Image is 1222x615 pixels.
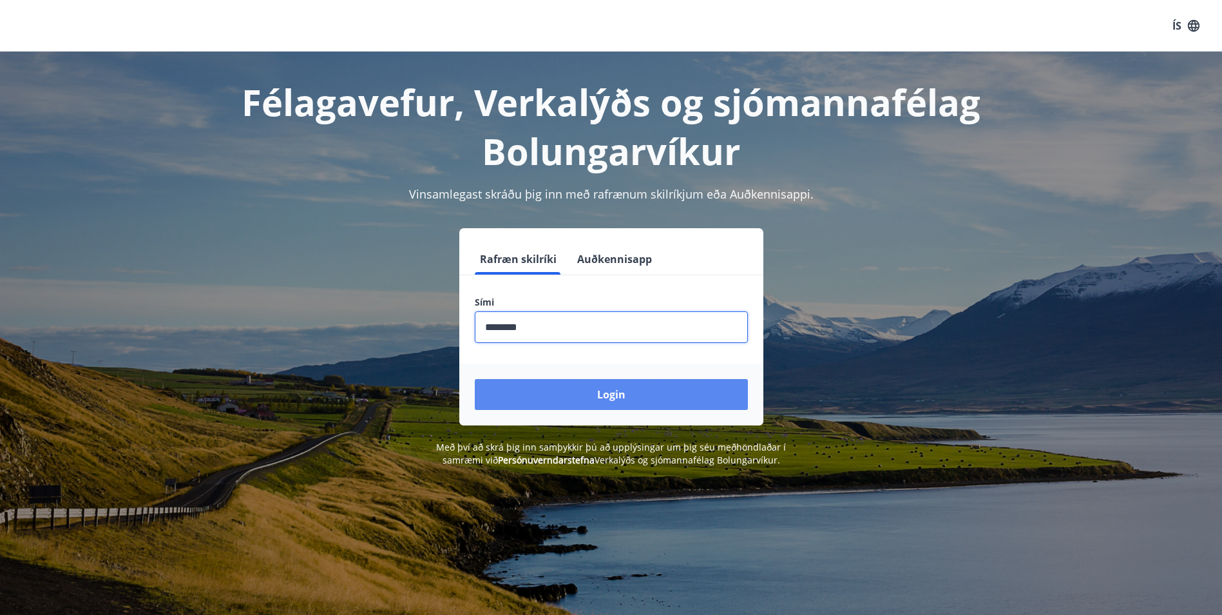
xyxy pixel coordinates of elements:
button: Login [475,379,748,410]
button: Auðkennisapp [572,244,657,275]
label: Sími [475,296,748,309]
a: Persónuverndarstefna [498,454,595,466]
span: Með því að skrá þig inn samþykkir þú að upplýsingar um þig séu meðhöndlaðar í samræmi við Verkalý... [436,441,786,466]
button: Rafræn skilríki [475,244,562,275]
button: ÍS [1165,14,1207,37]
h1: Félagavefur, Verkalýðs og sjómannafélag Bolungarvíkur [163,77,1060,175]
span: Vinsamlegast skráðu þig inn með rafrænum skilríkjum eða Auðkennisappi. [409,186,814,202]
